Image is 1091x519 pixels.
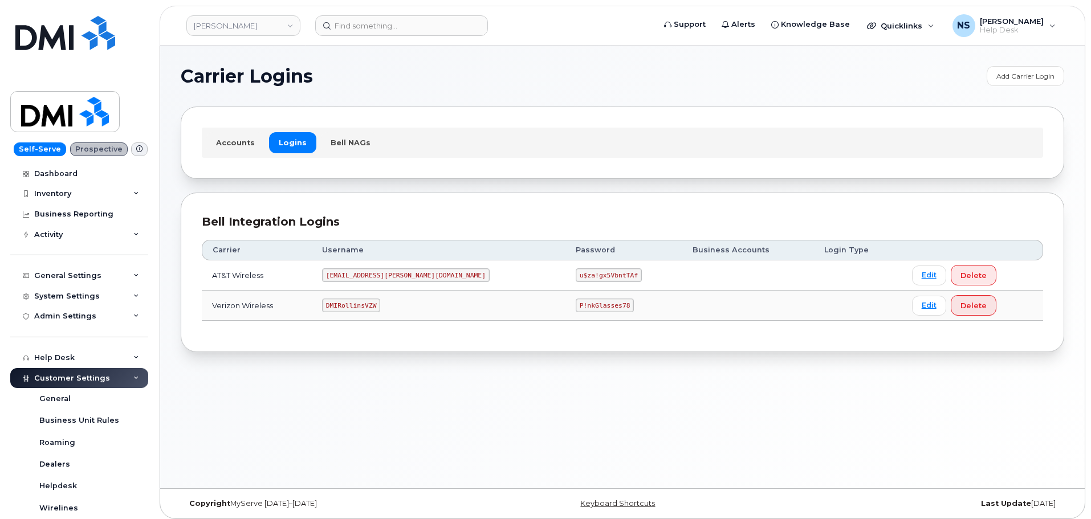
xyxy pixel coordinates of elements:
[322,268,490,282] code: [EMAIL_ADDRESS][PERSON_NAME][DOMAIN_NAME]
[987,66,1064,86] a: Add Carrier Login
[269,132,316,153] a: Logins
[912,265,946,285] a: Edit
[202,260,312,291] td: AT&T Wireless
[181,499,475,508] div: MyServe [DATE]–[DATE]
[951,265,996,285] button: Delete
[576,268,642,282] code: u$za!gx5VbntTAf
[202,240,312,260] th: Carrier
[814,240,902,260] th: Login Type
[580,499,655,508] a: Keyboard Shortcuts
[322,299,380,312] code: DMIRollinsVZW
[770,499,1064,508] div: [DATE]
[181,68,313,85] span: Carrier Logins
[981,499,1031,508] strong: Last Update
[189,499,230,508] strong: Copyright
[565,240,682,260] th: Password
[951,295,996,316] button: Delete
[576,299,634,312] code: P!nkGlasses78
[912,296,946,316] a: Edit
[202,214,1043,230] div: Bell Integration Logins
[321,132,380,153] a: Bell NAGs
[682,240,814,260] th: Business Accounts
[960,300,987,311] span: Delete
[206,132,264,153] a: Accounts
[960,270,987,281] span: Delete
[202,291,312,321] td: Verizon Wireless
[312,240,565,260] th: Username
